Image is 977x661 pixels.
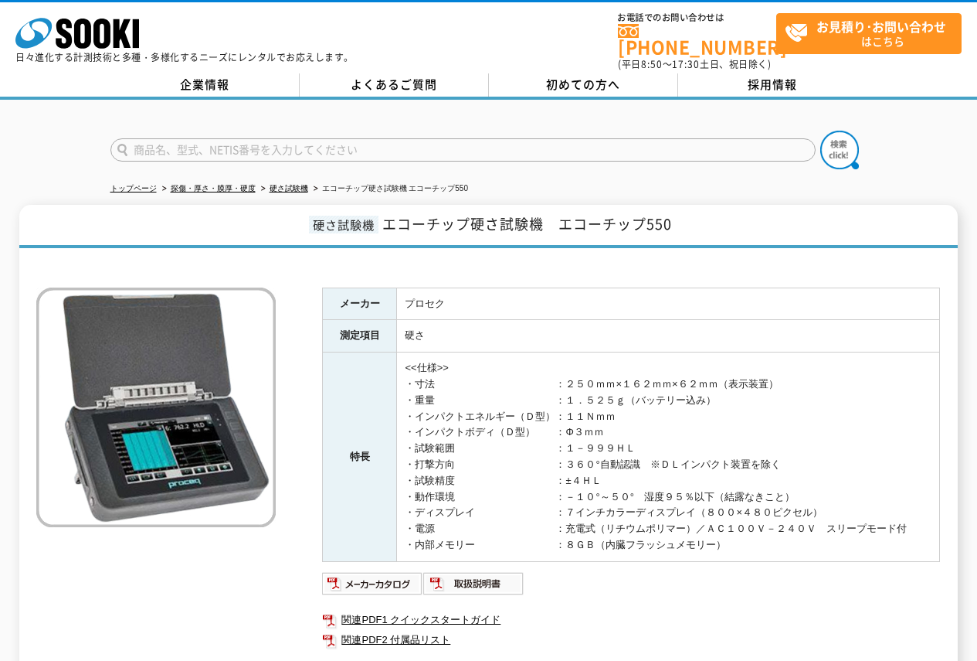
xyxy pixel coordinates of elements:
span: 初めての方へ [546,76,620,93]
p: 日々進化する計測技術と多種・多様化するニーズにレンタルでお応えします。 [15,53,354,62]
a: 関連PDF1 クイックスタートガイド [322,610,940,630]
a: 探傷・厚さ・膜厚・硬度 [171,184,256,193]
th: メーカー [323,288,397,320]
a: 取扱説明書 [423,581,524,593]
span: 8:50 [641,57,663,71]
a: 関連PDF2 付属品リスト [322,630,940,650]
img: メーカーカタログ [322,571,423,596]
td: <<仕様>> ・寸法 ：２５０ｍｍ×１６２ｍｍ×６２ｍｍ（表示装置） ・重量 ：１．５２５ｇ（バッテリー込み） ・インパクトエネルギー（Ｄ型）：１１Ｎｍｍ ・インパクトボディ（Ｄ型） ：Φ３ｍｍ... [397,353,940,562]
a: トップページ [110,184,157,193]
span: エコーチップ硬さ試験機 エコーチップ550 [382,213,672,234]
a: よくあるご質問 [300,73,489,97]
img: btn_search.png [820,131,859,169]
span: (平日 ～ 土日、祝日除く) [618,57,771,71]
span: 17:30 [672,57,700,71]
img: 取扱説明書 [423,571,524,596]
a: [PHONE_NUMBER] [618,24,776,56]
span: お電話でのお問い合わせは [618,13,776,22]
td: 硬さ [397,320,940,353]
input: 商品名、型式、NETIS番号を入力してください [110,138,816,162]
span: 硬さ試験機 [309,216,378,233]
th: 特長 [323,353,397,562]
a: 初めての方へ [489,73,678,97]
li: エコーチップ硬さ試験機 エコーチップ550 [310,181,468,197]
th: 測定項目 [323,320,397,353]
span: はこちら [785,14,961,53]
a: 硬さ試験機 [270,184,308,193]
img: エコーチップ硬さ試験機 エコーチップ550 [36,288,276,527]
a: メーカーカタログ [322,581,423,593]
a: 企業情報 [110,73,300,97]
a: お見積り･お問い合わせはこちら [776,13,962,54]
td: プロセク [397,288,940,320]
strong: お見積り･お問い合わせ [816,17,946,36]
a: 採用情報 [678,73,867,97]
